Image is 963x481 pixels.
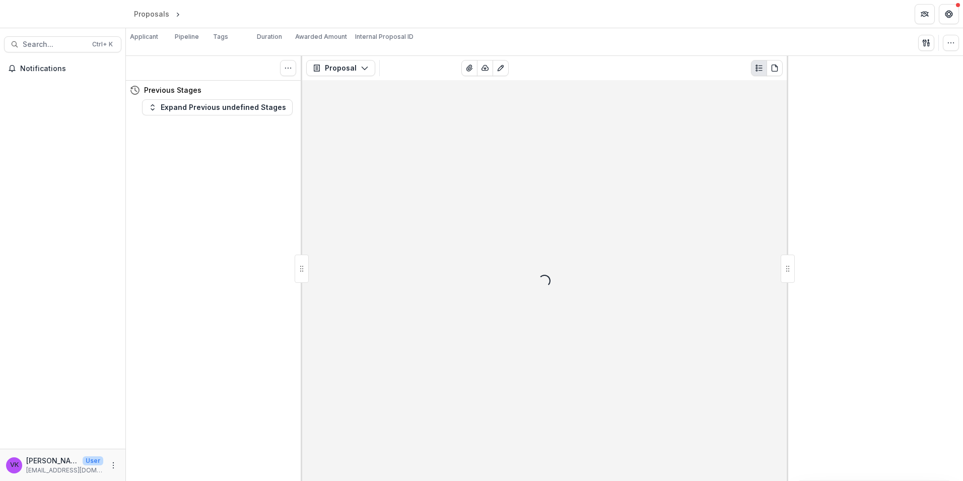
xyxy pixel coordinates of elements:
[257,32,282,41] p: Duration
[130,7,225,21] nav: breadcrumb
[4,61,121,77] button: Notifications
[23,40,86,49] span: Search...
[83,456,103,465] p: User
[915,4,935,24] button: Partners
[20,65,117,73] span: Notifications
[130,7,173,21] a: Proposals
[134,9,169,19] div: Proposals
[107,459,119,471] button: More
[144,85,201,95] h4: Previous Stages
[213,32,228,41] p: Tags
[280,60,296,76] button: Toggle View Cancelled Tasks
[461,60,477,76] button: View Attached Files
[355,32,414,41] p: Internal Proposal ID
[493,60,509,76] button: Edit as form
[939,4,959,24] button: Get Help
[10,462,19,468] div: Victor Keong
[90,39,115,50] div: Ctrl + K
[142,99,293,115] button: Expand Previous undefined Stages
[767,60,783,76] button: PDF view
[295,32,347,41] p: Awarded Amount
[26,466,103,475] p: [EMAIL_ADDRESS][DOMAIN_NAME]
[130,32,158,41] p: Applicant
[306,60,375,76] button: Proposal
[751,60,767,76] button: Plaintext view
[26,455,79,466] p: [PERSON_NAME]
[175,32,199,41] p: Pipeline
[4,36,121,52] button: Search...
